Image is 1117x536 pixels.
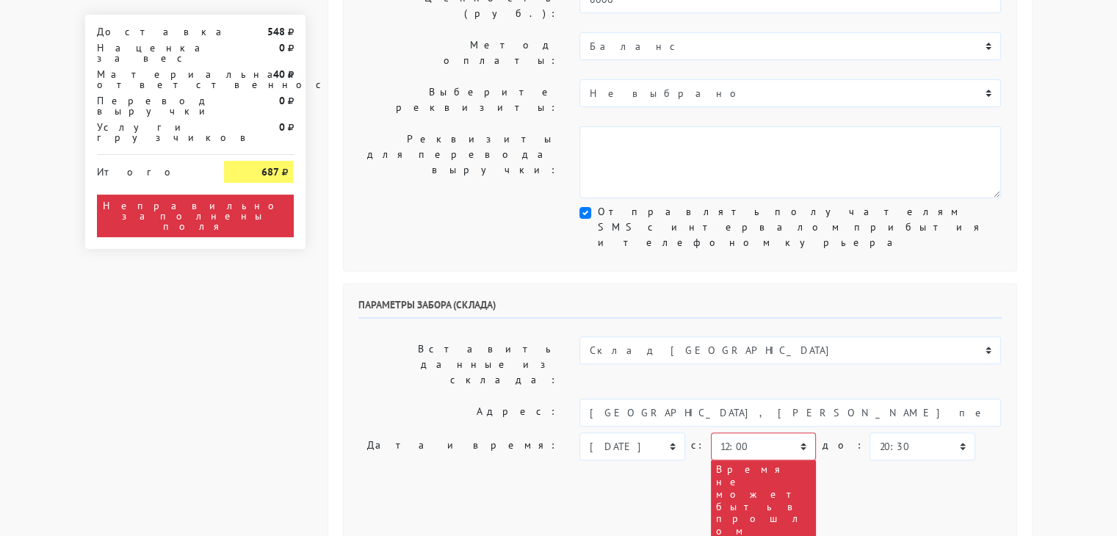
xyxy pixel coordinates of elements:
[691,432,705,458] label: c:
[347,336,569,393] label: Вставить данные из склада:
[597,204,1001,250] label: Отправлять получателям SMS с интервалом прибытия и телефоном курьера
[278,41,284,54] strong: 0
[347,126,569,198] label: Реквизиты для перевода выручки:
[86,122,214,142] div: Услуги грузчиков
[347,79,569,120] label: Выберите реквизиты:
[97,161,203,177] div: Итого
[97,195,294,237] div: Неправильно заполнены поля
[278,120,284,134] strong: 0
[822,432,864,458] label: до:
[86,26,214,37] div: Доставка
[278,94,284,107] strong: 0
[347,399,569,427] label: Адрес:
[267,25,284,38] strong: 548
[261,165,278,178] strong: 687
[86,95,214,116] div: Перевод выручки
[86,69,214,90] div: Материальная ответственность
[86,43,214,63] div: Наценка за вес
[358,299,1002,319] h6: Параметры забора (склада)
[347,32,569,73] label: Метод оплаты:
[272,68,284,81] strong: 40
